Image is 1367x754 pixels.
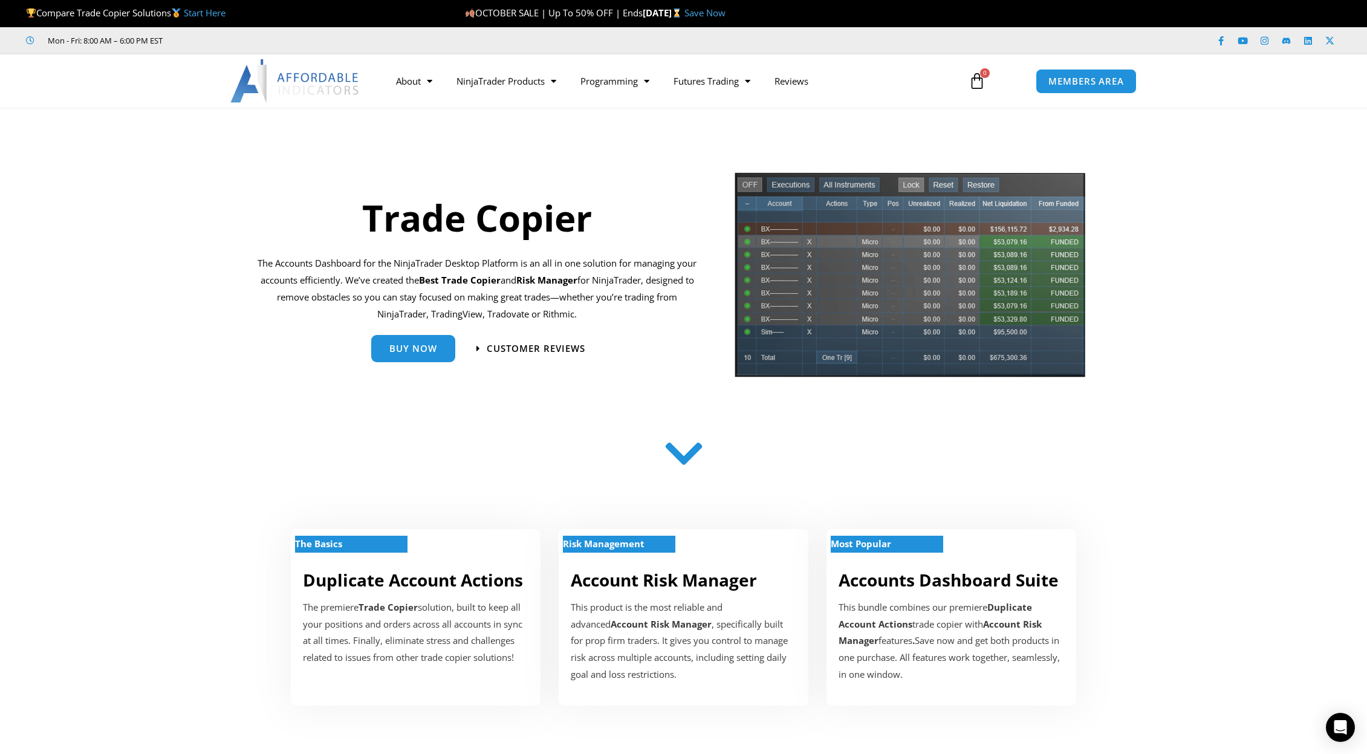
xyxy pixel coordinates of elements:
[1048,77,1124,86] span: MEMBERS AREA
[384,67,955,95] nav: Menu
[476,344,585,353] a: Customer Reviews
[389,344,437,353] span: Buy Now
[303,599,528,666] p: The premiere solution, built to keep all your positions and orders across all accounts in sync at...
[563,538,645,550] strong: Risk Management
[912,634,915,646] b: .
[611,618,712,630] strong: Account Risk Manager
[230,59,360,103] img: LogoAI | Affordable Indicators – NinjaTrader
[487,344,585,353] span: Customer Reviews
[444,67,568,95] a: NinjaTrader Products
[384,67,444,95] a: About
[950,63,1004,99] a: 0
[839,599,1064,683] div: This bundle combines our premiere trade copier with features Save now and get both products in on...
[465,7,643,19] span: OCTOBER SALE | Up To 50% OFF | Ends
[184,7,226,19] a: Start Here
[980,68,990,78] span: 0
[571,568,757,591] a: Account Risk Manager
[684,7,726,19] a: Save Now
[762,67,820,95] a: Reviews
[839,601,1032,630] b: Duplicate Account Actions
[1326,713,1355,742] div: Open Intercom Messenger
[1036,69,1137,94] a: MEMBERS AREA
[258,255,697,322] p: The Accounts Dashboard for the NinjaTrader Desktop Platform is an all in one solution for managin...
[258,192,697,243] h1: Trade Copier
[27,8,36,18] img: 🏆
[303,568,523,591] a: Duplicate Account Actions
[466,8,475,18] img: 🍂
[419,274,501,286] b: Best Trade Copier
[359,601,418,613] strong: Trade Copier
[172,8,181,18] img: 🥇
[568,67,661,95] a: Programming
[672,8,681,18] img: ⌛
[516,274,577,286] strong: Risk Manager
[180,34,361,47] iframe: Customer reviews powered by Trustpilot
[45,33,163,48] span: Mon - Fri: 8:00 AM – 6:00 PM EST
[26,7,226,19] span: Compare Trade Copier Solutions
[661,67,762,95] a: Futures Trading
[295,538,342,550] strong: The Basics
[643,7,684,19] strong: [DATE]
[371,335,455,362] a: Buy Now
[839,568,1059,591] a: Accounts Dashboard Suite
[831,538,891,550] strong: Most Popular
[571,599,796,683] p: This product is the most reliable and advanced , specifically built for prop firm traders. It giv...
[733,171,1086,387] img: tradecopier | Affordable Indicators – NinjaTrader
